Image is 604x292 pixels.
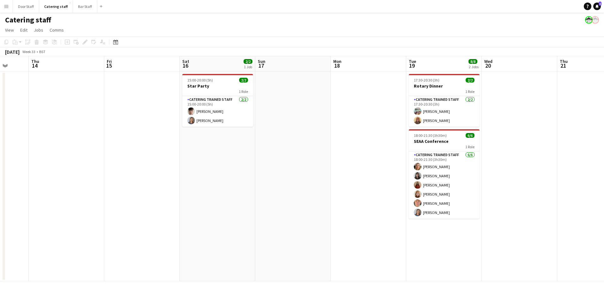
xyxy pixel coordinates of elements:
span: Fri [107,58,112,64]
span: 15:00-20:00 (5h) [187,78,213,82]
span: 18 [332,62,341,69]
span: 2/2 [244,59,252,64]
span: 16 [181,62,189,69]
a: 1 [593,3,601,10]
button: Bar Staff [73,0,97,13]
span: 8/8 [468,59,477,64]
span: Week 33 [21,49,37,54]
span: 14 [30,62,39,69]
button: Catering staff [39,0,73,13]
app-job-card: 18:00-21:30 (3h30m)6/6SEAA Conference1 RoleCatering trained staff6/618:00-21:30 (3h30m)[PERSON_NA... [409,129,480,219]
span: 1 [599,2,601,6]
span: Mon [333,58,341,64]
h3: Star Party [182,83,253,89]
span: 21 [559,62,568,69]
a: View [3,26,16,34]
span: 1 Role [465,89,474,94]
span: 1 Role [239,89,248,94]
span: Sun [258,58,265,64]
div: 1 Job [244,64,252,69]
span: 2/2 [239,78,248,82]
a: Comms [47,26,66,34]
h1: Catering staff [5,15,51,25]
span: 18:00-21:30 (3h30m) [414,133,447,138]
span: 2/2 [466,78,474,82]
app-user-avatar: Beach Ballroom [591,16,599,24]
span: Wed [484,58,492,64]
span: Tue [409,58,416,64]
span: 20 [483,62,492,69]
span: 1 Role [465,144,474,149]
span: View [5,27,14,33]
app-job-card: 17:30-20:30 (3h)2/2Rotary Dinner1 RoleCatering trained staff2/217:30-20:30 (3h)[PERSON_NAME][PERS... [409,74,480,127]
div: [DATE] [5,49,20,55]
button: Door Staff [13,0,39,13]
app-user-avatar: Beach Ballroom [585,16,593,24]
span: Sat [182,58,189,64]
app-card-role: Catering trained staff6/618:00-21:30 (3h30m)[PERSON_NAME][PERSON_NAME][PERSON_NAME][PERSON_NAME][... [409,151,480,219]
span: 6/6 [466,133,474,138]
a: Jobs [31,26,46,34]
span: Comms [50,27,64,33]
span: Thu [560,58,568,64]
span: Jobs [34,27,43,33]
span: 17:30-20:30 (3h) [414,78,439,82]
span: 17 [257,62,265,69]
span: Thu [31,58,39,64]
div: 2 Jobs [469,64,479,69]
h3: Rotary Dinner [409,83,480,89]
app-job-card: 15:00-20:00 (5h)2/2Star Party1 RoleCatering trained staff2/215:00-20:00 (5h)[PERSON_NAME][PERSON_... [182,74,253,127]
app-card-role: Catering trained staff2/215:00-20:00 (5h)[PERSON_NAME][PERSON_NAME] [182,96,253,127]
div: BST [39,49,45,54]
a: Edit [18,26,30,34]
span: 15 [106,62,112,69]
span: 19 [408,62,416,69]
h3: SEAA Conference [409,138,480,144]
span: Edit [20,27,27,33]
app-card-role: Catering trained staff2/217:30-20:30 (3h)[PERSON_NAME][PERSON_NAME] [409,96,480,127]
